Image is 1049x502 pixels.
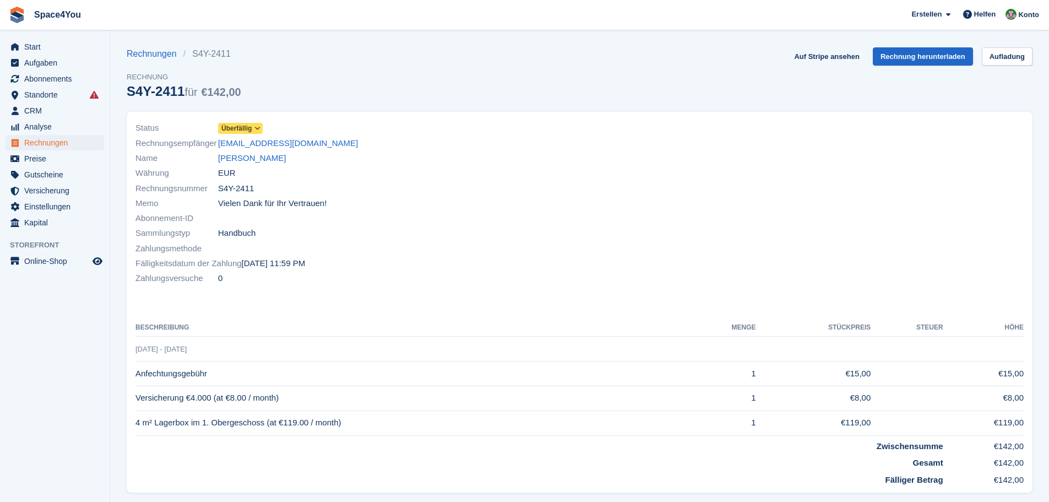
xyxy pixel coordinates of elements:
th: Steuer [871,319,943,337]
span: CRM [24,103,90,118]
span: Storefront [10,240,110,251]
span: Zahlungsversuche [135,272,218,285]
span: Abonnement-ID [135,212,218,225]
td: €15,00 [943,361,1024,386]
span: Rechnungen [24,135,90,150]
span: Sammlungstyp [135,227,218,240]
div: S4Y-2411 [127,84,241,99]
span: Kapital [24,215,90,230]
span: Preise [24,151,90,166]
th: Höhe [943,319,1024,337]
span: Währung [135,167,218,180]
time: 2025-08-27 21:59:59 UTC [242,257,306,270]
span: Rechnungsempfänger [135,137,218,150]
span: Fälligkeitsdatum der Zahlung [135,257,242,270]
td: 1 [691,411,756,435]
span: Abonnements [24,71,90,87]
a: menu [6,87,104,102]
span: Rechnung [127,72,241,83]
td: €8,00 [756,386,871,411]
span: Start [24,39,90,55]
a: menu [6,55,104,71]
td: 1 [691,361,756,386]
span: Konto [1018,9,1039,20]
th: Beschreibung [135,319,691,337]
a: menu [6,167,104,182]
a: [PERSON_NAME] [218,152,286,165]
nav: breadcrumbs [127,47,241,61]
a: menu [6,103,104,118]
a: Aufladung [982,47,1032,66]
span: 0 [218,272,222,285]
span: Memo [135,197,218,210]
strong: Zwischensumme [877,441,943,451]
span: EUR [218,167,236,180]
span: Versicherung [24,183,90,198]
a: menu [6,119,104,134]
span: Einstellungen [24,199,90,214]
td: €119,00 [756,411,871,435]
span: Überfällig [221,123,252,133]
span: für [184,86,197,98]
a: Speisekarte [6,253,104,269]
a: menu [6,151,104,166]
th: MENGE [691,319,756,337]
a: menu [6,215,104,230]
a: Space4You [30,6,85,24]
span: Gutscheine [24,167,90,182]
td: Anfechtungsgebühr [135,361,691,386]
th: Stückpreis [756,319,871,337]
span: Handbuch [218,227,256,240]
span: [DATE] - [DATE] [135,345,187,353]
td: 1 [691,386,756,411]
a: Rechnungen [127,47,183,61]
td: €142,00 [943,435,1024,452]
span: Standorte [24,87,90,102]
a: [EMAIL_ADDRESS][DOMAIN_NAME] [218,137,358,150]
td: €119,00 [943,411,1024,435]
a: menu [6,183,104,198]
a: menu [6,135,104,150]
td: €142,00 [943,452,1024,469]
span: Helfen [974,9,996,20]
img: Luca-André Talhoff [1005,9,1017,20]
td: €8,00 [943,386,1024,411]
a: menu [6,39,104,55]
a: Überfällig [218,122,263,134]
strong: Gesamt [913,458,943,467]
strong: Fälliger Betrag [885,475,943,484]
a: Rechnung herunterladen [873,47,973,66]
span: S4Y-2411 [218,182,254,195]
a: Auf Stripe ansehen [790,47,863,66]
span: Zahlungsmethode [135,242,218,255]
span: Vielen Dank für Ihr Vertrauen! [218,197,327,210]
span: Erstellen [911,9,942,20]
img: stora-icon-8386f47178a22dfd0bd8f6a31ec36ba5ce8667c1dd55bd0f319d3a0aa187defe.svg [9,7,25,23]
a: menu [6,199,104,214]
span: Rechnungsnummer [135,182,218,195]
td: 4 m² Lagerbox im 1. Obergeschoss (at €119.00 / month) [135,411,691,435]
span: €142,00 [201,86,241,98]
span: Online-Shop [24,253,90,269]
td: €142,00 [943,469,1024,487]
td: Versicherung €4.000 (at €8.00 / month) [135,386,691,411]
a: Vorschau-Shop [91,255,104,268]
span: Name [135,152,218,165]
td: €15,00 [756,361,871,386]
span: Aufgaben [24,55,90,71]
span: Status [135,122,218,134]
span: Analyse [24,119,90,134]
i: Es sind Fehler bei der Synchronisierung von Smart-Einträgen aufgetreten [90,90,99,99]
a: menu [6,71,104,87]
